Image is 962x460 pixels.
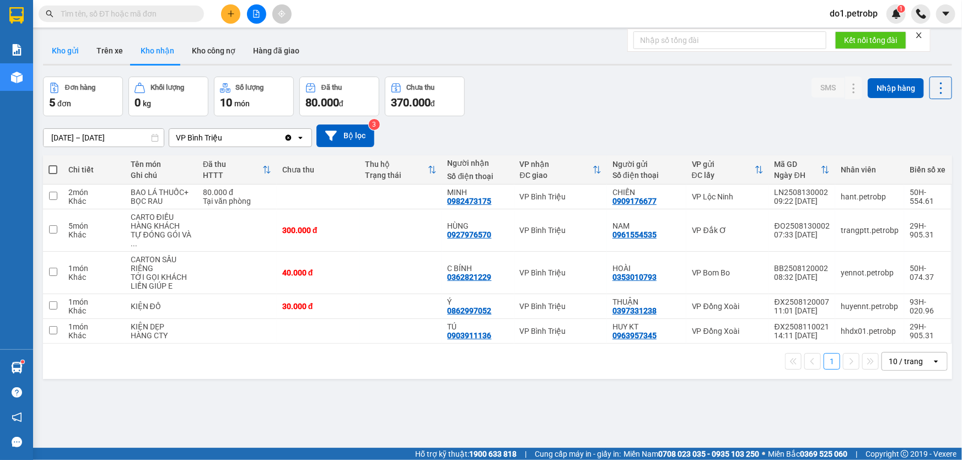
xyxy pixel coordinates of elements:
div: VP Bình Triệu [520,192,601,201]
div: TỚI GỌI KHÁCH LIỀN GIÚP E [131,273,192,290]
div: Người gửi [612,160,681,169]
div: CARTON SẦU RIÊNG [131,255,192,273]
div: ĐC giao [520,171,593,180]
div: trangptt.petrobp [841,226,899,235]
div: Khác [68,306,120,315]
span: search [46,10,53,18]
button: 1 [824,353,840,370]
div: VP Đồng Xoài [692,302,764,311]
span: caret-down [941,9,951,19]
svg: Clear value [284,133,293,142]
div: HÙNG [448,221,509,230]
span: aim [278,10,286,18]
div: 0862997052 [448,306,492,315]
div: ĐX2508120007 [775,297,830,306]
button: Kết nối tổng đài [835,31,906,49]
th: Toggle SortBy [686,155,769,185]
div: 1 món [68,322,120,331]
div: 0397331238 [612,306,657,315]
span: 0 [135,96,141,109]
div: 50H-554.61 [910,188,945,205]
span: 5 [49,96,55,109]
div: ĐO2508130002 [775,221,830,230]
strong: 1900 633 818 [469,450,517,458]
button: Kho công nợ [183,37,244,64]
div: HOÀI [612,264,681,273]
th: Toggle SortBy [359,155,442,185]
div: HÀNG CTY [131,331,192,340]
span: copyright [901,450,909,458]
button: Khối lượng0kg [128,77,208,116]
span: question-circle [12,387,22,398]
span: | [856,448,857,460]
span: close [915,31,923,39]
span: plus [227,10,235,18]
th: Toggle SortBy [197,155,277,185]
span: món [234,99,250,108]
div: VP gửi [692,160,755,169]
img: warehouse-icon [11,362,23,374]
div: BB2508120002 [775,264,830,273]
div: Tại văn phòng [203,197,271,205]
div: KIỆN ĐỒ [131,302,192,311]
span: | [525,448,526,460]
div: THUẬN [612,297,681,306]
div: Đã thu [321,84,342,91]
div: Chưa thu [407,84,435,91]
div: HTTT [203,171,262,180]
div: Ý [448,297,509,306]
div: Khối lượng [151,84,184,91]
div: 0963957345 [612,331,657,340]
div: 2 món [68,188,120,197]
div: 11:01 [DATE] [775,306,830,315]
span: Miền Bắc [768,448,847,460]
th: Toggle SortBy [514,155,607,185]
button: Nhập hàng [868,78,924,98]
span: Kết nối tổng đài [844,34,897,46]
div: Số điện thoại [448,172,509,181]
div: VP Lộc Ninh [692,192,764,201]
div: 1 món [68,297,120,306]
div: NAM [612,221,681,230]
button: Đã thu80.000đ [299,77,379,116]
input: Nhập số tổng đài [633,31,826,49]
div: Khác [68,230,120,239]
div: 0903911136 [448,331,492,340]
div: VP Bình Triệu [520,268,601,277]
div: 80.000 đ [203,188,271,197]
button: plus [221,4,240,24]
span: 80.000 [305,96,339,109]
div: TÚ [448,322,509,331]
button: file-add [247,4,266,24]
div: Đã thu [203,160,262,169]
div: Nhân viên [841,165,899,174]
span: đ [339,99,343,108]
div: MINH [448,188,509,197]
div: Mã GD [775,160,821,169]
img: solution-icon [11,44,23,56]
div: Người nhận [448,159,509,167]
div: ĐC lấy [692,171,755,180]
button: aim [272,4,292,24]
div: 0982473175 [448,197,492,205]
div: 1 món [68,264,120,273]
div: huyennt.petrobp [841,302,899,311]
div: hant.petrobp [841,192,899,201]
div: VP Bom Bo [692,268,764,277]
div: 0353010793 [612,273,657,282]
div: Khác [68,273,120,282]
strong: 0708 023 035 - 0935 103 250 [658,450,759,458]
button: Số lượng10món [214,77,294,116]
div: hhdx01.petrobp [841,327,899,335]
span: ⚪️ [762,452,765,456]
div: Ghi chú [131,171,192,180]
div: 0909176677 [612,197,657,205]
div: HÀNG KHÁCH TỰ ĐÓNG GÓI VÀ NIÊM PHONG TRƯỚC KHI GỬI [131,221,192,248]
div: C BÍNH [448,264,509,273]
button: Chưa thu370.000đ [385,77,465,116]
div: VP Bình Triệu [520,327,601,335]
div: VP nhận [520,160,593,169]
div: HUY KT [612,322,681,331]
span: Cung cấp máy in - giấy in: [535,448,621,460]
div: VP Đồng Xoài [692,327,764,335]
